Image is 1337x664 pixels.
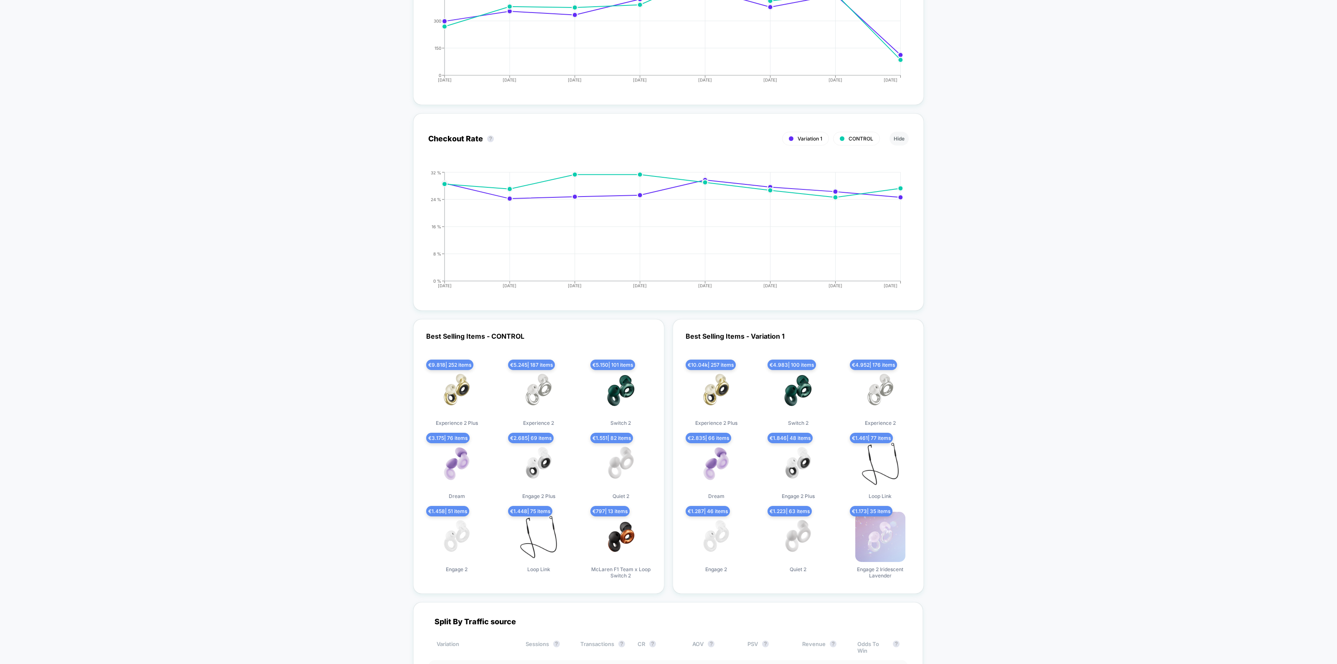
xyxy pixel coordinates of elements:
[596,439,646,489] img: produt
[432,512,482,562] img: produt
[432,439,482,489] img: produt
[428,617,908,626] div: Split By Traffic source
[596,365,646,416] img: produt
[553,641,560,647] button: ?
[850,360,897,370] span: € 4.952 | 176 items
[763,77,777,82] tspan: [DATE]
[773,439,823,489] img: produt
[849,135,873,142] span: CONTROL
[691,512,741,562] img: produt
[692,641,735,654] div: AOV
[649,641,656,647] button: ?
[782,493,815,499] span: Engage 2 Plus
[893,641,900,647] button: ?
[705,566,727,572] span: Engage 2
[526,641,568,654] div: Sessions
[568,77,582,82] tspan: [DATE]
[527,566,550,572] span: Loop Link
[618,641,625,647] button: ?
[788,420,808,426] span: Switch 2
[613,493,629,499] span: Quiet 2
[698,77,712,82] tspan: [DATE]
[433,278,441,283] tspan: 0 %
[691,439,741,489] img: produt
[691,365,741,416] img: produt
[686,506,730,516] span: € 1.287 | 46 items
[513,439,564,489] img: produt
[768,506,812,516] span: € 1.223 | 63 items
[503,77,517,82] tspan: [DATE]
[768,433,813,443] span: € 1.846 | 48 items
[568,283,582,288] tspan: [DATE]
[580,641,625,654] div: Transactions
[686,360,736,370] span: € 10.04k | 257 items
[508,433,554,443] span: € 2.685 | 69 items
[638,641,680,654] div: CR
[487,135,494,142] button: ?
[431,197,441,202] tspan: 24 %
[436,420,478,426] span: Experience 2 Plus
[426,433,470,443] span: € 3.175 | 76 items
[850,433,893,443] span: € 1.461 | 77 items
[633,283,647,288] tspan: [DATE]
[830,641,836,647] button: ?
[522,493,555,499] span: Engage 2 Plus
[438,283,452,288] tspan: [DATE]
[790,566,806,572] span: Quiet 2
[503,283,517,288] tspan: [DATE]
[686,433,731,443] span: € 2.835 | 66 items
[590,566,652,579] span: McLaren F1 Team x Loop Switch 2
[708,641,714,647] button: ?
[426,360,473,370] span: € 9.818 | 252 items
[865,420,896,426] span: Experience 2
[773,512,823,562] img: produt
[849,566,912,579] span: Engage 2 Iridescent Lavender
[435,45,441,50] tspan: 150
[431,170,441,175] tspan: 32 %
[798,135,822,142] span: Variation 1
[855,439,905,489] img: produt
[513,365,564,416] img: produt
[439,72,441,77] tspan: 0
[698,283,712,288] tspan: [DATE]
[590,433,633,443] span: € 1.551 | 82 items
[590,506,630,516] span: € 797 | 13 items
[432,365,482,416] img: produt
[596,512,646,562] img: produt
[802,641,844,654] div: Revenue
[884,283,897,288] tspan: [DATE]
[708,493,724,499] span: Dream
[855,365,905,416] img: produt
[426,506,469,516] span: € 1.458 | 51 items
[433,251,441,256] tspan: 8 %
[437,641,513,654] div: Variation
[884,77,897,82] tspan: [DATE]
[432,224,441,229] tspan: 16 %
[523,420,554,426] span: Experience 2
[508,506,552,516] span: € 1.448 | 75 items
[610,420,631,426] span: Switch 2
[850,506,892,516] span: € 1.173 | 35 items
[855,512,905,562] img: produt
[768,360,816,370] span: € 4.983 | 100 items
[590,360,635,370] span: € 5.150 | 101 items
[438,77,452,82] tspan: [DATE]
[763,283,777,288] tspan: [DATE]
[446,566,468,572] span: Engage 2
[773,365,823,416] img: produt
[449,493,465,499] span: Dream
[695,420,737,426] span: Experience 2 Plus
[747,641,790,654] div: PSV
[890,132,909,146] button: Hide
[762,641,769,647] button: ?
[829,283,842,288] tspan: [DATE]
[508,360,555,370] span: € 5.245 | 187 items
[513,512,564,562] img: produt
[434,18,441,23] tspan: 300
[869,493,892,499] span: Loop Link
[829,77,842,82] tspan: [DATE]
[633,77,647,82] tspan: [DATE]
[420,170,900,296] div: CHECKOUT_RATE
[857,641,900,654] div: Odds To Win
